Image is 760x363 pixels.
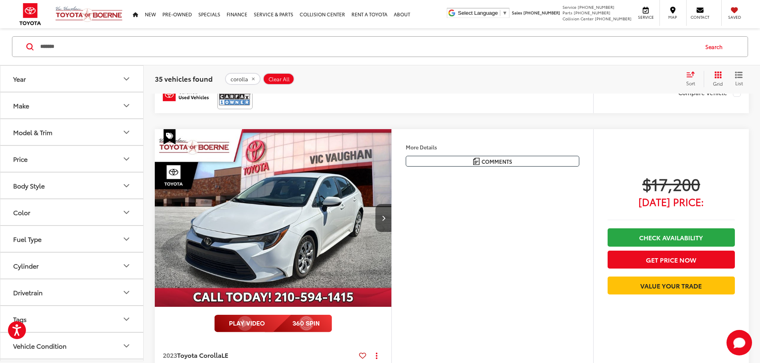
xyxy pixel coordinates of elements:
span: Special [164,129,176,144]
span: List [735,80,743,86]
div: Fuel Type [13,235,41,243]
span: Toyota Corolla [177,350,221,359]
div: Vehicle Condition [13,342,67,349]
button: MakeMake [0,92,144,118]
div: Price [122,154,131,164]
a: Value Your Trade [608,277,735,294]
span: Map [664,14,681,20]
div: Cylinder [13,262,39,269]
svg: Start Chat [726,330,752,355]
span: Sales [512,10,522,16]
div: Drivetrain [13,288,43,296]
span: Clear All [268,76,290,82]
button: YearYear [0,66,144,92]
button: Body StyleBody Style [0,173,144,198]
div: Drivetrain [122,288,131,297]
span: Collision Center [563,16,594,22]
button: Search [698,37,734,57]
div: Make [122,101,131,110]
button: PricePrice [0,146,144,172]
span: Contact [691,14,709,20]
div: Tags [13,315,27,323]
span: [DATE] Price: [608,198,735,206]
a: 2023 Toyota Corolla LE2023 Toyota Corolla LE2023 Toyota Corolla LE2023 Toyota Corolla LE [154,129,392,307]
a: Select Language​ [458,10,507,16]
button: Get Price Now [608,251,735,269]
img: 2023 Toyota Corolla LE [154,129,392,307]
span: Grid [713,80,723,87]
button: DrivetrainDrivetrain [0,279,144,305]
span: 35 vehicles found [155,74,213,83]
div: Color [122,208,131,217]
img: Toyota Certified Used Vehicles [163,88,209,101]
div: Color [13,208,30,216]
span: Parts [563,10,572,16]
div: Fuel Type [122,234,131,244]
button: Fuel TypeFuel Type [0,226,144,252]
div: Make [13,102,29,109]
div: Vehicle Condition [122,341,131,351]
button: Vehicle ConditionVehicle Condition [0,333,144,359]
h4: More Details [406,144,579,150]
img: Vic Vaughan Toyota of Boerne [55,6,123,22]
span: Comments [482,158,512,165]
input: Search by Make, Model, or Keyword [39,37,698,56]
a: Check Availability [608,228,735,246]
button: Toggle Chat Window [726,330,752,355]
span: Saved [726,14,743,20]
span: dropdown dots [376,352,377,359]
span: $17,200 [608,174,735,194]
span: Sort [686,80,695,86]
div: Price [13,155,28,163]
button: ColorColor [0,199,144,225]
button: remove corolla [225,73,261,85]
span: Service [563,4,576,10]
button: Next image [375,204,391,232]
span: [PHONE_NUMBER] [523,10,560,16]
button: Comments [406,156,579,167]
span: [PHONE_NUMBER] [578,4,614,10]
span: [PHONE_NUMBER] [595,16,632,22]
div: Body Style [13,182,45,189]
a: 2023Toyota CorollaLE [163,351,356,359]
button: Actions [369,348,383,362]
span: Select Language [458,10,498,16]
button: TagsTags [0,306,144,332]
div: 2023 Toyota Corolla LE 0 [154,129,392,307]
button: List View [729,71,749,87]
div: Year [13,75,26,82]
div: Year [122,74,131,84]
button: CylinderCylinder [0,253,144,279]
span: corolla [231,76,248,82]
span: LE [221,350,228,359]
button: Select sort value [682,71,704,87]
img: View CARFAX report [219,86,251,108]
div: Model & Trim [122,128,131,137]
button: Model & TrimModel & Trim [0,119,144,145]
button: Clear All [263,73,294,85]
div: Body Style [122,181,131,190]
span: Service [637,14,655,20]
button: Grid View [704,71,729,87]
div: Model & Trim [13,128,52,136]
div: Tags [122,314,131,324]
span: ▼ [502,10,507,16]
img: full motion video [214,315,332,332]
span: [PHONE_NUMBER] [574,10,610,16]
span: 2023 [163,350,177,359]
img: Comments [473,158,480,165]
div: Cylinder [122,261,131,271]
